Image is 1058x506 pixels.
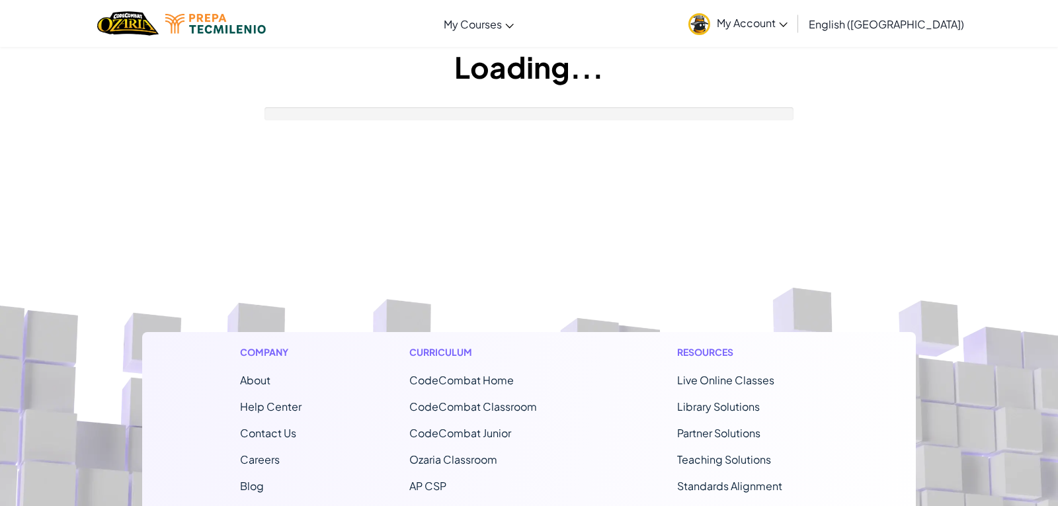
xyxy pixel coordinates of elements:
[677,479,782,493] a: Standards Alignment
[409,452,497,466] a: Ozaria Classroom
[677,452,771,466] a: Teaching Solutions
[809,17,964,31] span: English ([GEOGRAPHIC_DATA])
[409,345,569,359] h1: Curriculum
[677,345,818,359] h1: Resources
[682,3,794,44] a: My Account
[240,426,296,440] span: Contact Us
[240,345,302,359] h1: Company
[677,400,760,413] a: Library Solutions
[802,6,971,42] a: English ([GEOGRAPHIC_DATA])
[437,6,520,42] a: My Courses
[409,400,537,413] a: CodeCombat Classroom
[409,426,511,440] a: CodeCombat Junior
[97,10,159,37] img: Home
[409,479,446,493] a: AP CSP
[688,13,710,35] img: avatar
[444,17,502,31] span: My Courses
[240,452,280,466] a: Careers
[677,373,774,387] a: Live Online Classes
[717,16,788,30] span: My Account
[165,14,266,34] img: Tecmilenio logo
[240,400,302,413] a: Help Center
[409,373,514,387] span: CodeCombat Home
[677,426,760,440] a: Partner Solutions
[97,10,159,37] a: Ozaria by CodeCombat logo
[240,479,264,493] a: Blog
[240,373,270,387] a: About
